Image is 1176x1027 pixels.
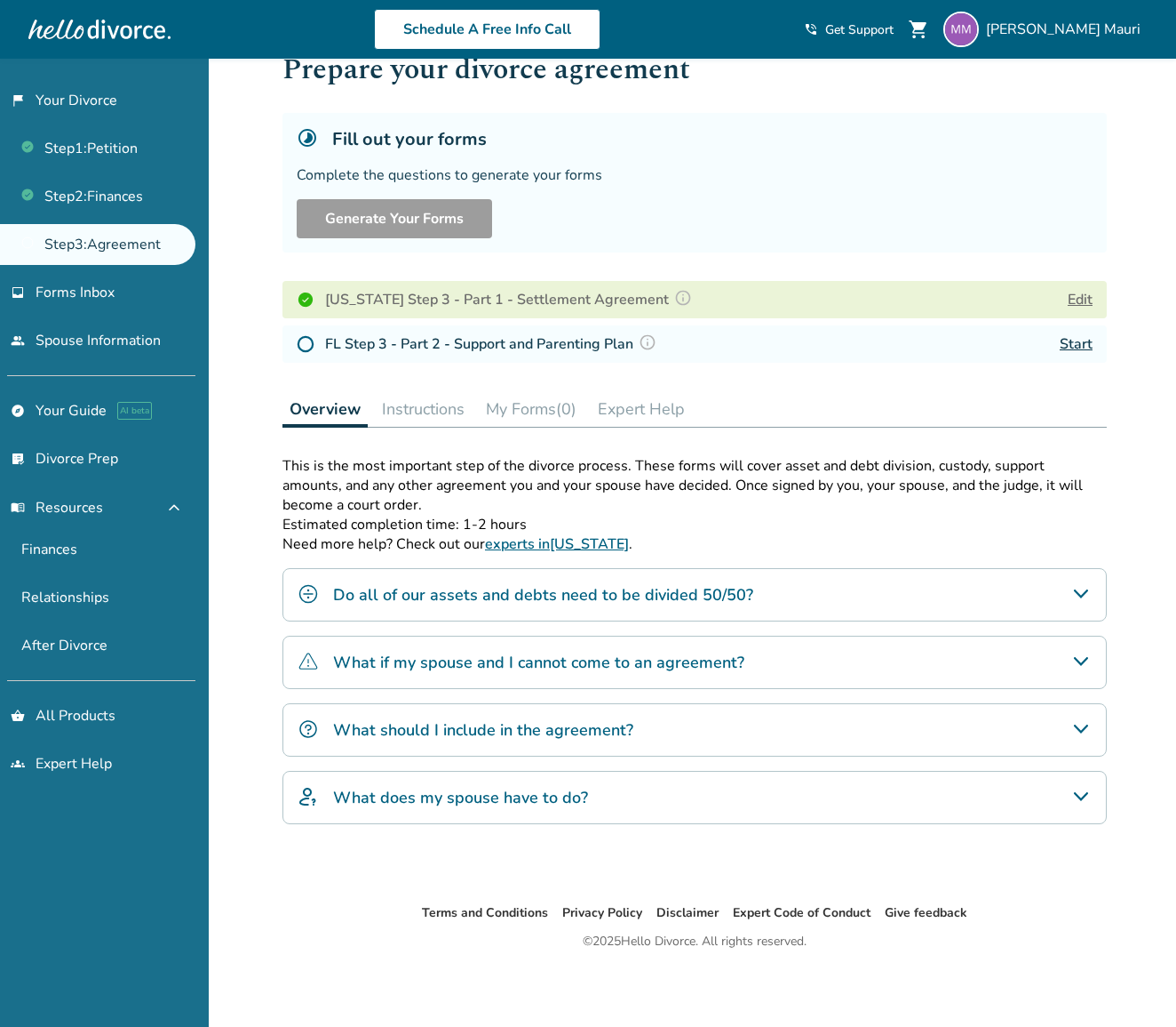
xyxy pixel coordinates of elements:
[11,452,25,466] span: list_alt_check
[11,501,25,515] span: menu_book
[11,285,25,300] span: inbox
[11,404,25,418] span: explore
[485,534,629,554] a: experts in[US_STATE]
[11,757,25,771] span: groups
[325,333,662,356] h4: FL Step 3 - Part 2 - Support and Parenting Plan
[333,786,588,809] h4: What does my spouse have to do?
[282,771,1107,824] div: What does my spouse have to do?
[297,335,314,353] img: Not Started
[297,291,314,309] img: Completed
[282,456,1107,515] p: This is the most important step of the divorce process. These forms will cover asset and debt div...
[282,391,368,428] button: Overview
[1060,334,1093,354] a: Start
[583,931,807,952] div: © 2025 Hello Divorce. All rights reserved.
[333,718,633,742] h4: What should I include in the agreement?
[332,127,487,151] h5: Fill out your forms
[375,391,472,427] button: Instructions
[825,21,894,38] span: Get Support
[298,583,319,605] img: Do all of our assets and debts need to be divided 50/50?
[591,391,692,427] button: Expert Help
[282,703,1107,757] div: What should I include in the agreement?
[943,12,979,47] img: michelle.dowd@outlook.com
[1087,942,1176,1027] iframe: Chat Widget
[479,391,584,427] button: My Forms(0)
[908,19,929,40] span: shopping_cart
[298,718,319,740] img: What should I include in the agreement?
[297,199,492,238] button: Generate Your Forms
[374,9,600,50] a: Schedule A Free Info Call
[656,903,719,924] li: Disclaimer
[298,786,319,807] img: What does my spouse have to do?
[11,93,25,108] span: flag_2
[36,283,115,302] span: Forms Inbox
[163,497,185,518] span: expand_less
[804,21,894,38] a: phone_in_talkGet Support
[282,534,1107,554] p: Need more help? Check out our .
[674,289,692,307] img: Question Mark
[282,48,1107,92] h1: Prepare your divorce agreement
[282,568,1107,622] div: Do all of our assets and debts need to be divided 50/50?
[282,636,1107,689] div: What if my spouse and I cannot come to an agreement?
[733,904,870,921] a: Expert Code of Conduct
[297,165,1093,185] div: Complete the questions to generate your forms
[11,709,25,723] span: shopping_basket
[11,498,103,518] span: Resources
[986,20,1148,39] span: [PERSON_NAME] Mauri
[325,288,697,311] h4: [US_STATE] Step 3 - Part 1 - Settlement Agreement
[639,333,656,351] img: Question Mark
[117,402,152,420] span: AI beta
[422,904,548,921] a: Terms and Conditions
[333,651,744,674] h4: What if my spouse and I cannot come to an agreement?
[333,583,753,606] h4: Do all of our assets and debts need to be divided 50/50?
[11,333,25,348] span: people
[298,651,319,672] img: What if my spouse and I cannot come to an agreement?
[1068,289,1093,310] button: Edit
[804,22,818,36] span: phone_in_talk
[885,903,967,924] li: Give feedback
[282,515,1107,534] p: Estimated completion time: 1-2 hours
[562,904,642,921] a: Privacy Policy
